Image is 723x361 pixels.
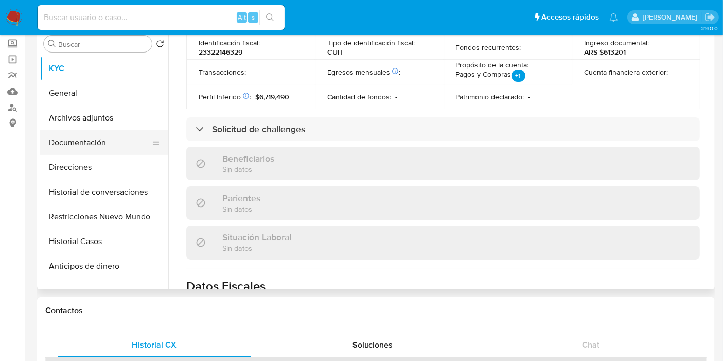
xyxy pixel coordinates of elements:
[212,124,305,135] h3: Solicitud de challenges
[704,12,715,23] a: Salir
[199,67,246,77] p: Transacciones :
[456,92,524,101] p: Patrimonio declarado :
[512,70,525,82] p: +1
[40,254,168,279] button: Anticipos de dinero
[238,12,246,22] span: Alt
[38,11,285,24] input: Buscar usuario o caso...
[186,226,700,259] div: Situación LaboralSin datos
[643,12,701,22] p: micaelaestefania.gonzalez@mercadolibre.com
[40,155,168,180] button: Direcciones
[456,70,525,84] p: Pagos y Compras
[186,117,700,141] div: Solicitud de challenges
[40,106,168,130] button: Archivos adjuntos
[584,47,626,57] p: ARS $613201
[701,24,718,32] span: 3.160.0
[327,92,391,101] p: Cantidad de fondos :
[156,40,164,51] button: Volver al orden por defecto
[259,10,280,25] button: search-icon
[327,67,400,77] p: Egresos mensuales :
[222,243,291,253] p: Sin datos
[40,204,168,229] button: Restricciones Nuevo Mundo
[58,40,148,49] input: Buscar
[456,60,529,70] p: Propósito de la cuenta :
[186,186,700,220] div: ParientesSin datos
[222,153,274,164] h3: Beneficiarios
[48,40,56,48] button: Buscar
[199,38,260,47] p: Identificación fiscal :
[199,92,251,101] p: Perfil Inferido :
[222,193,260,204] h3: Parientes
[45,305,707,316] h1: Contactos
[186,279,700,294] h1: Datos Fiscales
[672,67,674,77] p: -
[250,67,252,77] p: -
[222,164,274,174] p: Sin datos
[582,339,599,351] span: Chat
[40,180,168,204] button: Historial de conversaciones
[252,12,255,22] span: s
[352,339,393,351] span: Soluciones
[222,204,260,214] p: Sin datos
[541,12,599,23] span: Accesos rápidos
[40,130,160,155] button: Documentación
[40,56,168,81] button: KYC
[40,279,168,303] button: CVU
[186,147,700,180] div: BeneficiariosSin datos
[40,229,168,254] button: Historial Casos
[255,92,289,102] span: $6,719,490
[222,232,291,243] h3: Situación Laboral
[525,43,527,52] p: -
[584,38,649,47] p: Ingreso documental :
[327,38,415,47] p: Tipo de identificación fiscal :
[404,67,407,77] p: -
[528,92,531,101] p: -
[395,92,397,101] p: -
[584,67,668,77] p: Cuenta financiera exterior :
[609,13,618,22] a: Notificaciones
[327,47,344,57] p: CUIT
[456,43,521,52] p: Fondos recurrentes :
[40,81,168,106] button: General
[132,339,177,351] span: Historial CX
[199,47,242,57] p: 23322146329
